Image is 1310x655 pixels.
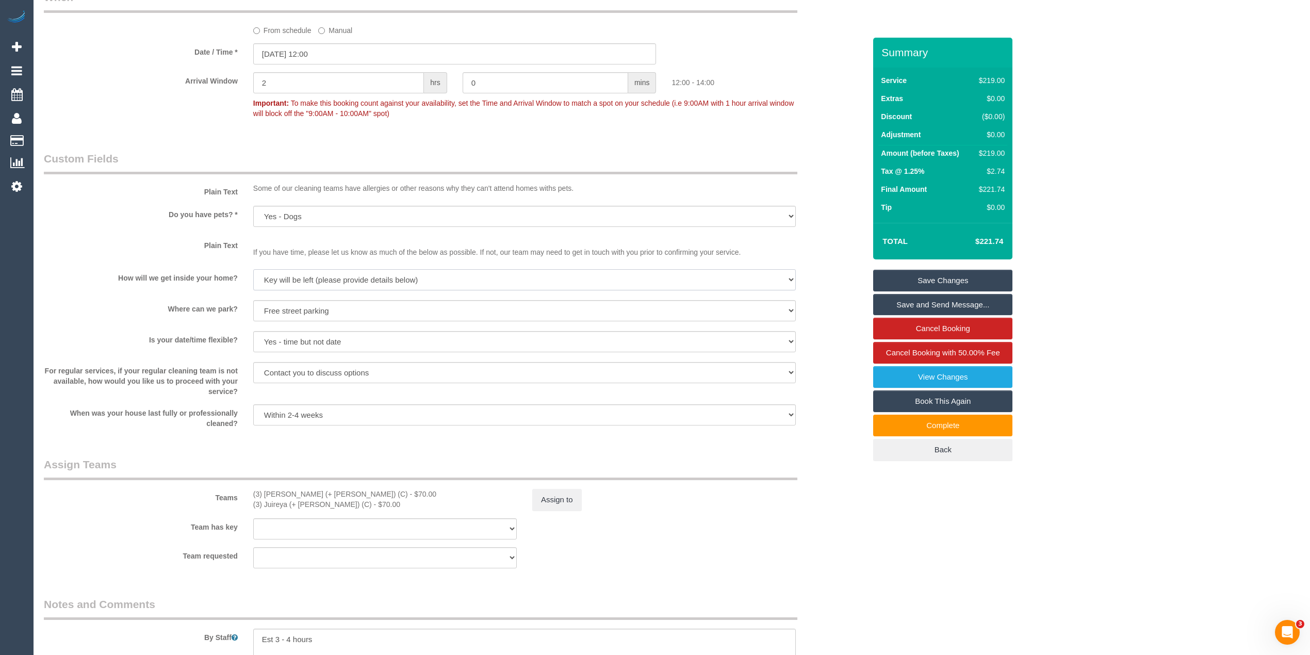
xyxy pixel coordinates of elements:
[36,362,245,397] label: For regular services, if your regular cleaning team is not available, how would you like us to pr...
[975,111,1005,122] div: ($0.00)
[1275,620,1300,645] iframe: Intercom live chat
[36,183,245,197] label: Plain Text
[881,46,1007,58] h3: Summary
[975,75,1005,86] div: $219.00
[873,318,1012,339] a: Cancel Booking
[944,237,1003,246] h4: $221.74
[36,269,245,283] label: How will we get inside your home?
[36,72,245,86] label: Arrival Window
[881,75,907,86] label: Service
[36,43,245,57] label: Date / Time *
[44,597,797,620] legend: Notes and Comments
[873,366,1012,388] a: View Changes
[873,342,1012,364] a: Cancel Booking with 50.00% Fee
[1296,620,1304,628] span: 3
[44,457,797,480] legend: Assign Teams
[881,166,924,176] label: Tax @ 1.25%
[975,129,1005,140] div: $0.00
[975,166,1005,176] div: $2.74
[253,43,657,64] input: DD/MM/YYYY HH:MM
[36,237,245,251] label: Plain Text
[873,270,1012,291] a: Save Changes
[253,22,312,36] label: From schedule
[318,22,352,36] label: Manual
[36,629,245,643] label: By Staff
[975,148,1005,158] div: $219.00
[881,129,921,140] label: Adjustment
[628,72,657,93] span: mins
[253,99,794,118] span: To make this booking count against your availability, set the Time and Arrival Window to match a ...
[253,489,517,499] div: 1 hour x $70.00/hour
[881,111,912,122] label: Discount
[36,331,245,345] label: Is your date/time flexible?
[881,148,959,158] label: Amount (before Taxes)
[873,294,1012,316] a: Save and Send Message...
[6,10,27,25] img: Automaid Logo
[36,518,245,532] label: Team has key
[975,202,1005,212] div: $0.00
[975,93,1005,104] div: $0.00
[873,439,1012,461] a: Back
[664,72,873,88] div: 12:00 - 14:00
[253,499,517,510] div: 1 hour x $70.00/hour
[36,300,245,314] label: Where can we park?
[873,390,1012,412] a: Book This Again
[881,202,892,212] label: Tip
[36,547,245,561] label: Team requested
[36,404,245,429] label: When was your house last fully or professionally cleaned?
[36,489,245,503] label: Teams
[253,99,289,107] strong: Important:
[882,237,908,245] strong: Total
[532,489,582,511] button: Assign to
[253,183,796,193] p: Some of our cleaning teams have allergies or other reasons why they can't attend homes withs pets.
[881,93,903,104] label: Extras
[424,72,447,93] span: hrs
[873,415,1012,436] a: Complete
[253,27,260,34] input: From schedule
[253,237,796,257] p: If you have time, please let us know as much of the below as possible. If not, our team may need ...
[886,348,1000,357] span: Cancel Booking with 50.00% Fee
[881,184,927,194] label: Final Amount
[318,27,325,34] input: Manual
[975,184,1005,194] div: $221.74
[44,151,797,174] legend: Custom Fields
[36,206,245,220] label: Do you have pets? *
